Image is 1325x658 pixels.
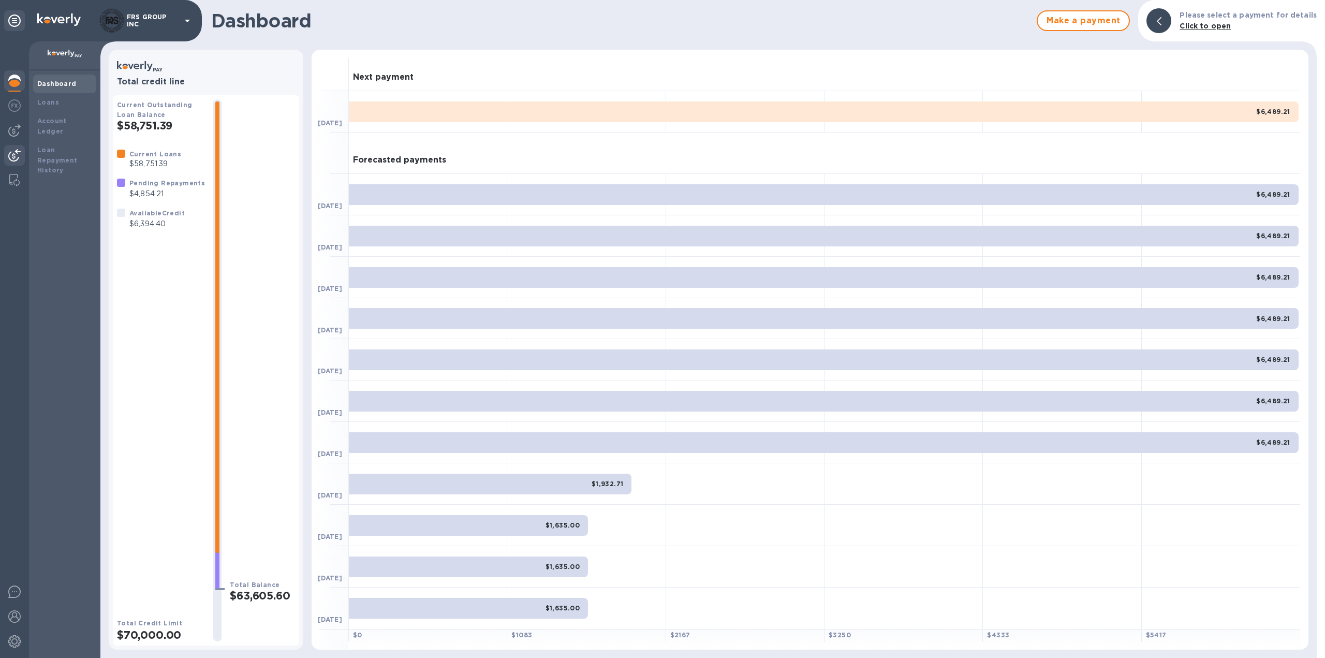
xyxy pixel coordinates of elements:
h2: $63,605.60 [230,589,295,602]
b: [DATE] [318,119,342,127]
b: [DATE] [318,574,342,582]
b: Total Balance [230,581,279,589]
b: Click to open [1180,22,1231,30]
b: $6,489.21 [1256,273,1290,281]
b: $1,635.00 [546,604,580,612]
h3: Next payment [353,72,414,82]
span: Make a payment [1046,14,1121,27]
b: Available Credit [129,209,185,217]
b: Total Credit Limit [117,619,182,627]
p: $4,854.21 [129,188,205,199]
button: Make a payment [1037,10,1130,31]
b: [DATE] [318,491,342,499]
b: Loans [37,98,59,106]
b: $6,489.21 [1256,108,1290,115]
b: Dashboard [37,80,77,87]
b: $1,635.00 [546,521,580,529]
b: [DATE] [318,326,342,334]
b: Current Outstanding Loan Balance [117,101,193,119]
b: $6,489.21 [1256,315,1290,323]
p: $6,394.40 [129,218,185,229]
p: FRS GROUP INC [127,13,179,28]
div: Unpin categories [4,10,25,31]
b: $ 0 [353,631,362,639]
b: $ 3250 [829,631,851,639]
b: $ 5417 [1146,631,1167,639]
h3: Total credit line [117,77,295,87]
h2: $70,000.00 [117,628,205,641]
b: [DATE] [318,202,342,210]
b: [DATE] [318,285,342,293]
b: Loan Repayment History [37,146,78,174]
b: Account Ledger [37,117,67,135]
b: $6,489.21 [1256,356,1290,363]
b: [DATE] [318,450,342,458]
b: [DATE] [318,367,342,375]
b: $6,489.21 [1256,397,1290,405]
b: $ 4333 [987,631,1009,639]
b: [DATE] [318,533,342,540]
b: $1,932.71 [592,480,624,488]
b: Current Loans [129,150,181,158]
b: [DATE] [318,616,342,623]
b: Pending Repayments [129,179,205,187]
b: $ 1083 [511,631,532,639]
b: $6,489.21 [1256,438,1290,446]
b: [DATE] [318,408,342,416]
img: Logo [37,13,81,26]
b: [DATE] [318,243,342,251]
h2: $58,751.39 [117,119,205,132]
b: $ 2167 [670,631,690,639]
img: Foreign exchange [8,99,21,112]
h1: Dashboard [211,10,1032,32]
h3: Forecasted payments [353,155,446,165]
b: $6,489.21 [1256,191,1290,198]
b: $1,635.00 [546,563,580,571]
b: Please select a payment for details [1180,11,1317,19]
p: $58,751.39 [129,158,181,169]
b: $6,489.21 [1256,232,1290,240]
